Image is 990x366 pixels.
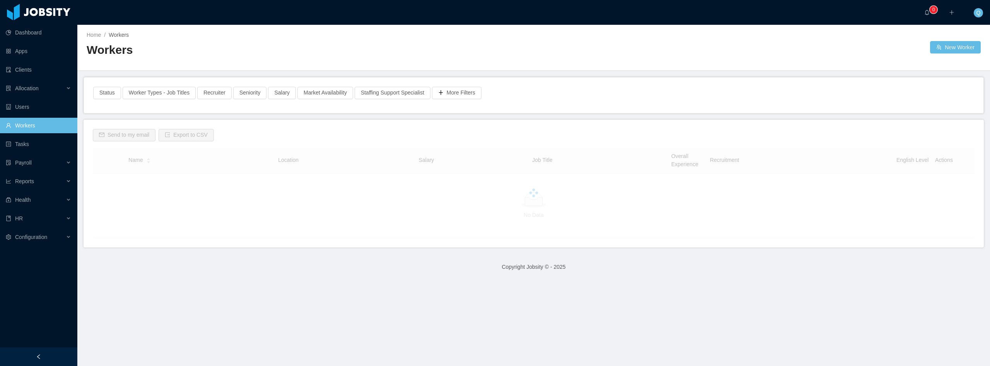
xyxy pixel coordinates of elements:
[197,87,232,99] button: Recruiter
[6,43,71,59] a: icon: appstoreApps
[6,86,11,91] i: icon: solution
[123,87,196,99] button: Worker Types - Job Titles
[297,87,353,99] button: Market Availability
[104,32,106,38] span: /
[6,136,71,152] a: icon: profileTasks
[233,87,266,99] button: Seniority
[6,62,71,77] a: icon: auditClients
[930,41,981,53] button: icon: usergroup-addNew Worker
[6,99,71,115] a: icon: robotUsers
[6,216,11,221] i: icon: book
[15,85,39,91] span: Allocation
[6,197,11,203] i: icon: medicine-box
[432,87,481,99] button: icon: plusMore Filters
[15,178,34,184] span: Reports
[949,10,954,15] i: icon: plus
[87,32,101,38] a: Home
[268,87,296,99] button: Salary
[15,197,31,203] span: Health
[93,87,121,99] button: Status
[6,179,11,184] i: icon: line-chart
[77,254,990,280] footer: Copyright Jobsity © - 2025
[6,234,11,240] i: icon: setting
[976,8,981,17] span: Q
[15,234,47,240] span: Configuration
[15,215,23,222] span: HR
[15,160,32,166] span: Payroll
[6,118,71,133] a: icon: userWorkers
[6,25,71,40] a: icon: pie-chartDashboard
[109,32,129,38] span: Workers
[924,10,930,15] i: icon: bell
[355,87,430,99] button: Staffing Support Specialist
[6,160,11,165] i: icon: file-protect
[930,6,937,14] sup: 0
[87,42,534,58] h2: Workers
